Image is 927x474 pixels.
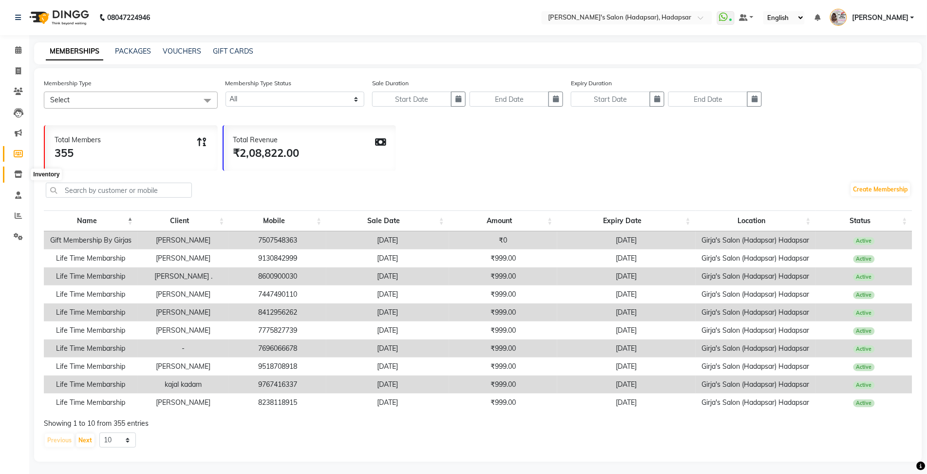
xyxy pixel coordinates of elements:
[326,231,449,249] td: [DATE]
[816,210,912,231] th: Status: activate to sort column ascending
[696,394,816,412] td: Girja's Salon (Hadapsar) Hadapsar
[853,237,875,245] span: Active
[229,394,326,412] td: 8238118915
[44,303,138,322] td: Life Time Membarship
[326,340,449,358] td: [DATE]
[696,358,816,376] td: Girja's Salon (Hadapsar) Hadapsar
[44,79,92,88] label: Membership Type
[233,135,300,145] div: Total Revenue
[44,418,912,429] div: Showing 1 to 10 from 355 entries
[557,358,696,376] td: [DATE]
[372,79,409,88] label: Sale Duration
[138,267,229,285] td: [PERSON_NAME] .
[557,210,696,231] th: Expiry Date: activate to sort column ascending
[45,434,74,447] button: Previous
[44,210,138,231] th: Name: activate to sort column descending
[326,210,449,231] th: Sale Date: activate to sort column ascending
[326,249,449,267] td: [DATE]
[449,267,557,285] td: ₹999.00
[25,4,92,31] img: logo
[76,434,95,447] button: Next
[229,340,326,358] td: 7696066678
[449,376,557,394] td: ₹999.00
[853,255,875,263] span: Active
[326,358,449,376] td: [DATE]
[557,303,696,322] td: [DATE]
[326,376,449,394] td: [DATE]
[138,322,229,340] td: [PERSON_NAME]
[138,340,229,358] td: -
[557,285,696,303] td: [DATE]
[213,47,253,56] a: GIFT CARDS
[115,47,151,56] a: PACKAGES
[557,249,696,267] td: [DATE]
[571,92,650,107] input: Start Date
[449,322,557,340] td: ₹999.00
[696,376,816,394] td: Girja's Salon (Hadapsar) Hadapsar
[138,285,229,303] td: [PERSON_NAME]
[668,92,748,107] input: End Date
[55,145,101,161] div: 355
[853,309,875,317] span: Active
[851,183,910,196] a: Create Membership
[138,303,229,322] td: [PERSON_NAME]
[229,303,326,322] td: 8412956262
[830,9,847,26] img: PAVAN
[326,267,449,285] td: [DATE]
[50,95,70,104] span: Select
[557,376,696,394] td: [DATE]
[44,285,138,303] td: Life Time Membarship
[696,322,816,340] td: Girja's Salon (Hadapsar) Hadapsar
[557,231,696,249] td: [DATE]
[44,340,138,358] td: Life Time Membarship
[326,285,449,303] td: [DATE]
[44,231,138,249] td: Gift Membership By Girjas
[696,231,816,249] td: Girja's Salon (Hadapsar) Hadapsar
[853,381,875,389] span: Active
[696,249,816,267] td: Girja's Salon (Hadapsar) Hadapsar
[107,4,150,31] b: 08047224946
[233,145,300,161] div: ₹2,08,822.00
[44,267,138,285] td: Life Time Membarship
[449,303,557,322] td: ₹999.00
[229,231,326,249] td: 7507548363
[44,249,138,267] td: Life Time Membarship
[46,183,192,198] input: Search by customer or mobile
[44,394,138,412] td: Life Time Membarship
[470,92,549,107] input: End Date
[226,79,292,88] label: Membership Type Status
[326,303,449,322] td: [DATE]
[46,43,103,60] a: MEMBERSHIPS
[853,399,875,407] span: Active
[852,13,908,23] span: [PERSON_NAME]
[138,231,229,249] td: [PERSON_NAME]
[229,376,326,394] td: 9767416337
[229,210,326,231] th: Mobile: activate to sort column ascending
[229,285,326,303] td: 7447490110
[326,322,449,340] td: [DATE]
[449,394,557,412] td: ₹999.00
[696,340,816,358] td: Girja's Salon (Hadapsar) Hadapsar
[326,394,449,412] td: [DATE]
[229,249,326,267] td: 9130842999
[449,285,557,303] td: ₹999.00
[853,273,875,281] span: Active
[853,291,875,299] span: Active
[853,327,875,335] span: Active
[449,249,557,267] td: ₹999.00
[557,394,696,412] td: [DATE]
[557,322,696,340] td: [DATE]
[557,267,696,285] td: [DATE]
[372,92,452,107] input: Start Date
[449,231,557,249] td: ₹0
[571,79,612,88] label: Expiry Duration
[449,358,557,376] td: ₹999.00
[44,322,138,340] td: Life Time Membarship
[138,394,229,412] td: [PERSON_NAME]
[44,358,138,376] td: Life Time Membarship
[229,358,326,376] td: 9518708918
[557,340,696,358] td: [DATE]
[229,267,326,285] td: 8600900030
[163,47,201,56] a: VOUCHERS
[138,376,229,394] td: kajal kadam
